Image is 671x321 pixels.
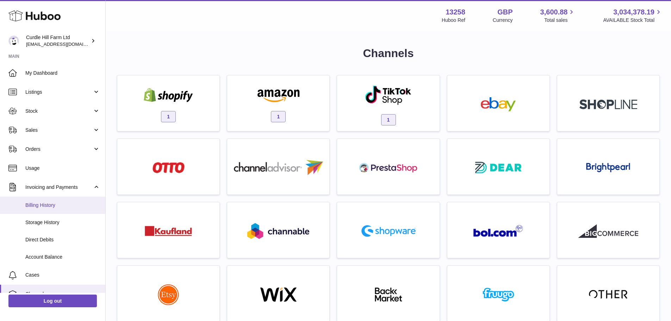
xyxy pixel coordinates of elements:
a: backmarket [341,269,436,318]
img: ebay [468,97,528,111]
span: 1 [381,114,396,125]
a: 3,600.88 Total sales [540,7,576,24]
span: Account Balance [25,254,100,260]
img: wix [248,288,308,302]
a: roseta-brightpearl [561,142,656,191]
img: roseta-dear [473,160,524,175]
img: shopify [138,88,198,102]
img: roseta-brightpearl [586,163,630,173]
div: Currency [493,17,513,24]
img: roseta-channel-advisor [234,160,323,175]
img: roseta-shopline [579,99,637,109]
a: ebay [451,79,546,128]
img: other [589,289,628,300]
span: Invoicing and Payments [25,184,93,191]
span: Orders [25,146,93,153]
strong: GBP [497,7,512,17]
span: 1 [161,111,176,122]
a: roseta-dear [451,142,546,191]
span: Stock [25,108,93,115]
a: roseta-kaufland [121,206,216,254]
span: AVAILABLE Stock Total [603,17,663,24]
a: 3,034,378.19 AVAILABLE Stock Total [603,7,663,24]
span: Direct Debits [25,236,100,243]
a: fruugo [451,269,546,318]
a: roseta-bigcommerce [561,206,656,254]
a: other [561,269,656,318]
img: roseta-etsy [158,284,179,305]
a: roseta-etsy [121,269,216,318]
span: Sales [25,127,93,134]
img: roseta-channable [247,223,309,239]
span: Usage [25,165,100,172]
img: internalAdmin-13258@internal.huboo.com [8,36,19,46]
a: roseta-shopware [341,206,436,254]
a: roseta-otto [121,142,216,191]
div: Huboo Ref [442,17,465,24]
span: 1 [271,111,286,122]
a: roseta-bol [451,206,546,254]
div: Curdle Hill Farm Ltd [26,34,89,48]
img: fruugo [468,288,528,302]
span: Billing History [25,202,100,209]
a: roseta-channable [231,206,326,254]
span: Listings [25,89,93,95]
img: roseta-tiktokshop [365,85,412,105]
span: Storage History [25,219,100,226]
img: amazon [248,88,308,102]
a: roseta-channel-advisor [231,142,326,191]
span: My Dashboard [25,70,100,76]
img: roseta-bigcommerce [578,224,638,238]
a: roseta-shopline [561,79,656,128]
a: wix [231,269,326,318]
span: Total sales [544,17,576,24]
img: roseta-prestashop [359,161,418,175]
img: roseta-shopware [359,222,418,240]
a: roseta-tiktokshop 1 [341,79,436,128]
h1: Channels [117,46,660,61]
strong: 13258 [446,7,465,17]
span: [EMAIL_ADDRESS][DOMAIN_NAME] [26,41,104,47]
img: roseta-bol [473,225,523,237]
span: 3,034,378.19 [613,7,654,17]
a: amazon 1 [231,79,326,128]
img: roseta-otto [153,162,185,173]
img: roseta-kaufland [145,226,192,236]
span: Cases [25,272,100,278]
span: 3,600.88 [540,7,568,17]
img: backmarket [359,288,418,302]
span: Channels [25,291,100,297]
a: Log out [8,295,97,307]
a: shopify 1 [121,79,216,128]
a: roseta-prestashop [341,142,436,191]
